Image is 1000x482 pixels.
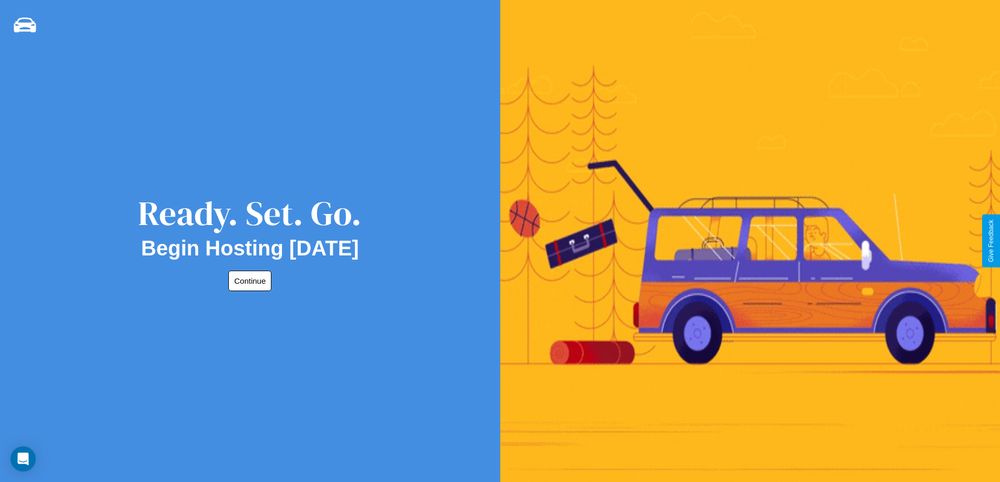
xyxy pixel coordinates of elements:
div: Give Feedback [987,220,995,262]
button: Continue [228,271,271,291]
div: Open Intercom Messenger [10,446,36,472]
div: Ready. Set. Go. [138,190,362,237]
h2: Begin Hosting [DATE] [141,237,359,260]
